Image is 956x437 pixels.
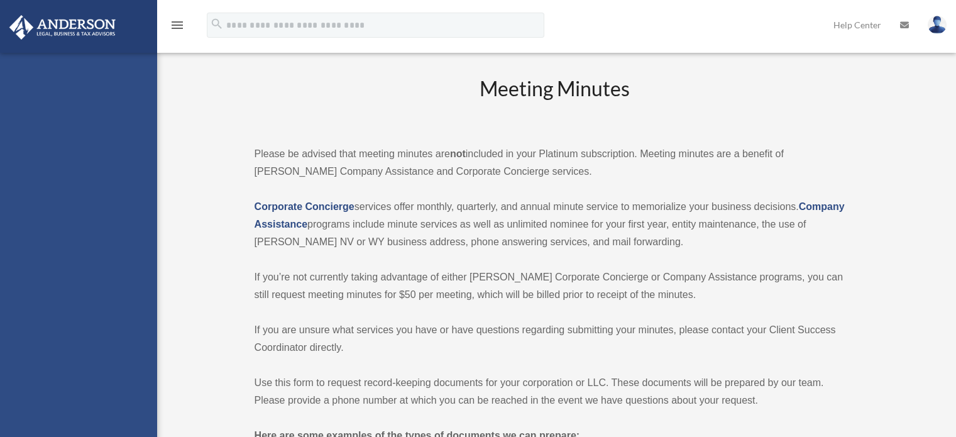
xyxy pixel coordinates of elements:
a: Company Assistance [255,201,845,230]
i: menu [170,18,185,33]
h2: Meeting Minutes [255,75,856,127]
p: services offer monthly, quarterly, and annual minute service to memorialize your business decisio... [255,198,856,251]
p: If you are unsure what services you have or have questions regarding submitting your minutes, ple... [255,321,856,357]
p: Please be advised that meeting minutes are included in your Platinum subscription. Meeting minute... [255,145,856,180]
a: Corporate Concierge [255,201,354,212]
p: If you’re not currently taking advantage of either [PERSON_NAME] Corporate Concierge or Company A... [255,268,856,304]
p: Use this form to request record-keeping documents for your corporation or LLC. These documents wi... [255,374,856,409]
i: search [210,17,224,31]
strong: not [450,148,466,159]
img: User Pic [928,16,947,34]
img: Anderson Advisors Platinum Portal [6,15,119,40]
a: menu [170,22,185,33]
